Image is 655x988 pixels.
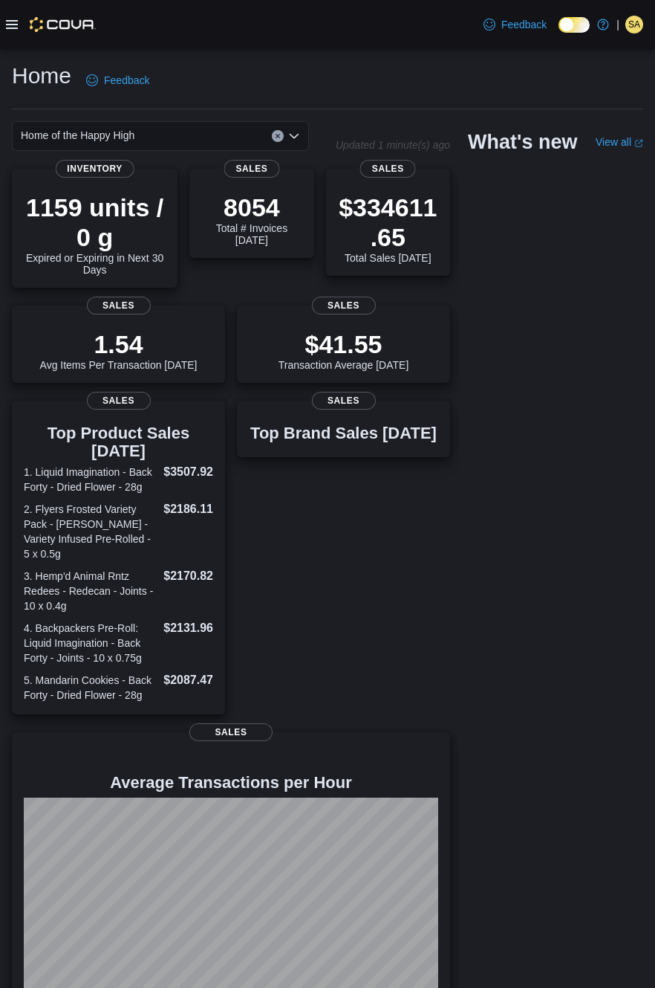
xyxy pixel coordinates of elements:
[201,193,302,222] p: 8054
[24,424,213,460] h3: Top Product Sales [DATE]
[24,569,157,613] dt: 3. Hemp'd Animal Rntz Redees - Redecan - Joints - 10 x 0.4g
[338,193,438,252] p: $334611.65
[40,329,198,359] p: 1.54
[468,130,577,154] h2: What's new
[104,73,149,88] span: Feedback
[250,424,437,442] h3: Top Brand Sales [DATE]
[30,17,96,32] img: Cova
[24,193,166,252] p: 1159 units / 0 g
[24,502,157,561] dt: 2. Flyers Frosted Variety Pack - [PERSON_NAME] - Variety Infused Pre-Rolled - 5 x 0.5g
[224,160,279,178] span: Sales
[288,130,300,142] button: Open list of options
[163,463,213,481] dd: $3507.92
[86,297,150,314] span: Sales
[163,619,213,637] dd: $2131.96
[338,193,438,264] div: Total Sales [DATE]
[278,329,409,359] p: $41.55
[278,329,409,371] div: Transaction Average [DATE]
[40,329,198,371] div: Avg Items Per Transaction [DATE]
[625,16,643,33] div: Shawn Alexander
[558,17,590,33] input: Dark Mode
[24,193,166,276] div: Expired or Expiring in Next 30 Days
[616,16,619,33] p: |
[86,392,150,410] span: Sales
[24,621,157,665] dt: 4. Backpackers Pre-Roll: Liquid Imagination - Back Forty - Joints - 10 x 0.75g
[80,65,155,95] a: Feedback
[311,297,375,314] span: Sales
[360,160,416,178] span: Sales
[163,567,213,585] dd: $2170.82
[272,130,284,142] button: Clear input
[12,61,71,91] h1: Home
[24,673,157,703] dt: 5. Mandarin Cookies - Back Forty - Dried Flower - 28g
[24,465,157,494] dt: 1. Liquid Imagination - Back Forty - Dried Flower - 28g
[163,500,213,518] dd: $2186.11
[163,671,213,689] dd: $2087.47
[311,392,375,410] span: Sales
[478,10,553,39] a: Feedback
[336,139,450,151] p: Updated 1 minute(s) ago
[189,723,273,741] span: Sales
[201,193,302,246] div: Total # Invoices [DATE]
[55,160,134,178] span: Inventory
[596,136,643,148] a: View allExternal link
[24,774,438,792] h4: Average Transactions per Hour
[21,126,134,144] span: Home of the Happy High
[628,16,640,33] span: SA
[634,139,643,148] svg: External link
[501,17,547,32] span: Feedback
